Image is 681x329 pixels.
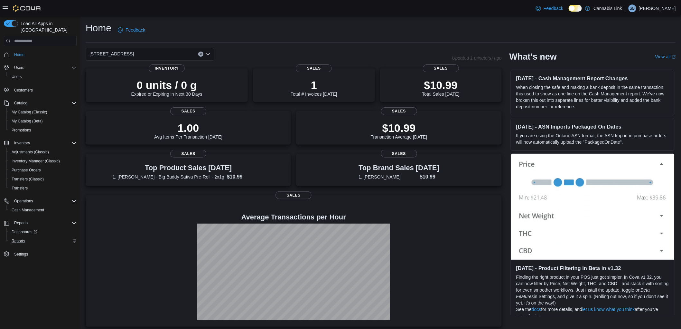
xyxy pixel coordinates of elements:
[9,166,43,174] a: Purchase Orders
[509,52,557,62] h2: What's new
[381,107,417,115] span: Sales
[12,86,77,94] span: Customers
[1,139,79,148] button: Inventory
[452,55,502,61] p: Updated 1 minute(s) ago
[630,5,635,12] span: SB
[12,219,77,227] span: Reports
[113,164,264,172] h3: Top Product Sales [DATE]
[422,79,460,92] p: $10.99
[629,5,636,12] div: Shawn Benny
[291,79,337,97] div: Total # Invoices [DATE]
[639,5,676,12] p: [PERSON_NAME]
[625,5,626,12] p: |
[6,157,79,166] button: Inventory Manager (Classic)
[14,65,24,70] span: Users
[154,121,222,140] div: Avg Items Per Transaction [DATE]
[14,252,28,257] span: Settings
[1,218,79,227] button: Reports
[14,101,27,106] span: Catalog
[12,208,44,213] span: Cash Management
[6,148,79,157] button: Adjustments (Classic)
[516,123,669,130] h3: [DATE] - ASN Imports Packaged On Dates
[569,5,582,12] input: Dark Mode
[6,206,79,215] button: Cash Management
[91,213,497,221] h4: Average Transactions per Hour
[9,228,40,236] a: Dashboards
[12,150,49,155] span: Adjustments (Classic)
[12,128,31,133] span: Promotions
[154,121,222,134] p: 1.00
[291,79,337,92] p: 1
[12,250,31,258] a: Settings
[12,238,25,244] span: Reports
[12,177,44,182] span: Transfers (Classic)
[544,5,563,12] span: Feedback
[6,175,79,184] button: Transfers (Classic)
[420,173,439,181] dd: $10.99
[12,139,77,147] span: Inventory
[9,175,46,183] a: Transfers (Classic)
[12,74,22,79] span: Users
[9,126,77,134] span: Promotions
[9,73,24,81] a: Users
[1,50,79,59] button: Home
[14,88,33,93] span: Customers
[6,72,79,81] button: Users
[12,64,77,72] span: Users
[12,219,30,227] button: Reports
[296,64,332,72] span: Sales
[1,99,79,108] button: Catalog
[593,5,622,12] p: Cannabis Link
[9,228,77,236] span: Dashboards
[149,64,185,72] span: Inventory
[9,108,77,116] span: My Catalog (Classic)
[9,148,77,156] span: Adjustments (Classic)
[359,174,417,180] dt: 1. [PERSON_NAME]
[126,27,145,33] span: Feedback
[9,108,50,116] a: My Catalog (Classic)
[227,173,264,181] dd: $10.99
[1,249,79,259] button: Settings
[12,119,43,124] span: My Catalog (Beta)
[14,52,24,57] span: Home
[6,117,79,126] button: My Catalog (Beta)
[170,150,206,158] span: Sales
[9,166,77,174] span: Purchase Orders
[1,63,79,72] button: Users
[12,197,36,205] button: Operations
[516,274,669,306] p: Finding the right product in your POS just got simpler. In Cova v1.32, you can now filter by Pric...
[12,250,77,258] span: Settings
[205,52,210,57] button: Open list of options
[9,206,47,214] a: Cash Management
[9,117,45,125] a: My Catalog (Beta)
[9,148,51,156] a: Adjustments (Classic)
[12,197,77,205] span: Operations
[113,174,224,180] dt: 1. [PERSON_NAME] - Big Buddy Sativa Pre-Roll - 2x1g
[170,107,206,115] span: Sales
[12,64,27,72] button: Users
[655,54,676,59] a: View allExternal link
[9,117,77,125] span: My Catalog (Beta)
[4,47,77,276] nav: Complex example
[516,265,669,271] h3: [DATE] - Product Filtering in Beta in v1.32
[131,79,202,97] div: Expired or Expiring in Next 30 Days
[131,79,202,92] p: 0 units / 0 g
[9,206,77,214] span: Cash Management
[6,227,79,237] a: Dashboards
[582,307,635,312] a: let us know what you think
[1,85,79,94] button: Customers
[6,166,79,175] button: Purchase Orders
[12,99,77,107] span: Catalog
[9,237,28,245] a: Reports
[9,126,34,134] a: Promotions
[12,159,60,164] span: Inventory Manager (Classic)
[533,2,566,15] a: Feedback
[423,64,459,72] span: Sales
[516,75,669,82] h3: [DATE] - Cash Management Report Changes
[89,50,134,58] span: [STREET_ADDRESS]
[12,168,41,173] span: Purchase Orders
[13,5,42,12] img: Cova
[6,108,79,117] button: My Catalog (Classic)
[6,237,79,246] button: Reports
